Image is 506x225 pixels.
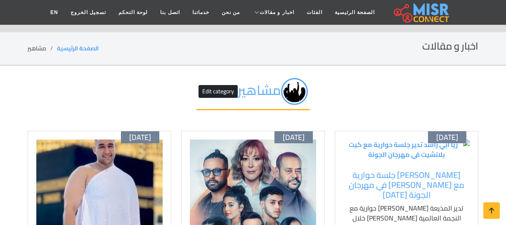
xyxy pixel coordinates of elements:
a: الفئات [300,5,329,20]
button: Edit category [199,85,238,98]
a: لوحة التحكم [112,5,154,20]
a: من نحن [215,5,246,20]
h2: مشاهير [196,78,310,110]
a: [PERSON_NAME] جلسة حوارية مع [PERSON_NAME] في مهرجان الجونة [DATE] [348,170,466,200]
img: main.misr_connect [394,2,449,23]
span: اخبار و مقالات [260,9,294,16]
img: ed3xwPSaX5pJLGRUby2P.png [281,78,308,105]
a: خدماتنا [186,5,215,20]
img: ريا أبي راشد تدير جلسة حوارية مع كيت بلانشيت في مهرجان الجونة [343,140,470,159]
a: اخبار و مقالات [246,5,300,20]
span: [DATE] [436,133,458,142]
span: [DATE] [129,133,151,142]
a: الصفحة الرئيسية [329,5,381,20]
a: اتصل بنا [154,5,186,20]
a: الصفحة الرئيسية [57,43,99,54]
span: [DATE] [283,133,305,142]
li: مشاهير [28,44,57,53]
a: EN [44,5,64,20]
h2: اخبار و مقالات [422,40,478,52]
a: تسجيل الخروج [64,5,112,20]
